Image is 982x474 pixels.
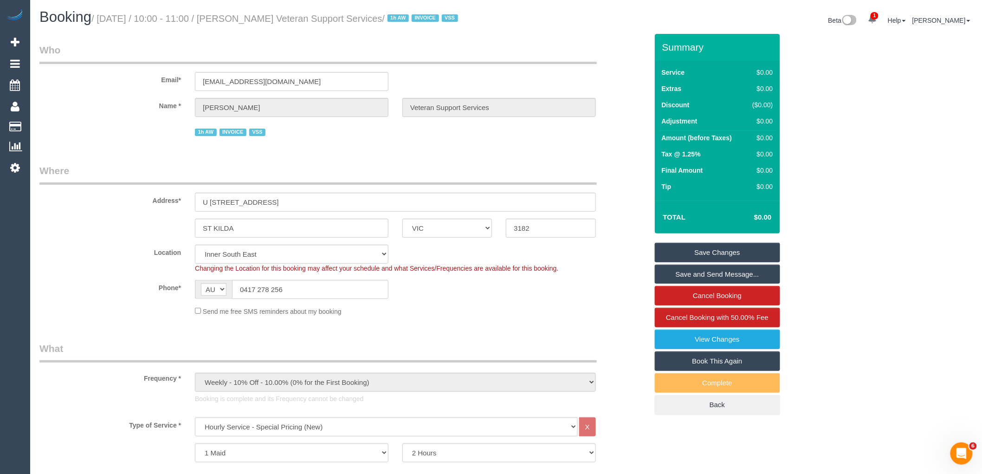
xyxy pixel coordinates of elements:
[666,313,769,321] span: Cancel Booking with 50.00% Fee
[655,395,780,415] a: Back
[195,98,388,117] input: First Name*
[232,280,388,299] input: Phone*
[249,129,265,136] span: VSS
[91,13,461,24] small: / [DATE] / 10:00 - 11:00 / [PERSON_NAME] Veteran Support Services
[749,117,773,126] div: $0.00
[828,17,857,24] a: Beta
[912,17,970,24] a: [PERSON_NAME]
[195,72,388,91] input: Email*
[749,166,773,175] div: $0.00
[32,417,188,430] label: Type of Service *
[655,286,780,305] a: Cancel Booking
[412,14,439,22] span: INVOICE
[388,14,409,22] span: 1h AW
[749,68,773,77] div: $0.00
[662,68,685,77] label: Service
[32,193,188,205] label: Address*
[655,265,780,284] a: Save and Send Message...
[32,370,188,383] label: Frequency *
[442,14,458,22] span: VSS
[662,149,701,159] label: Tax @ 1.25%
[32,280,188,292] label: Phone*
[39,342,597,363] legend: What
[195,129,216,136] span: 1h AW
[32,245,188,257] label: Location
[662,166,703,175] label: Final Amount
[220,129,246,136] span: INVOICE
[863,9,881,30] a: 1
[203,308,342,315] span: Send me free SMS reminders about my booking
[506,219,595,238] input: Post Code*
[749,133,773,143] div: $0.00
[195,219,388,238] input: Suburb*
[195,394,596,403] p: Booking is complete and its Frequency cannot be changed
[6,9,24,22] img: Automaid Logo
[749,84,773,93] div: $0.00
[655,351,780,371] a: Book This Again
[39,43,597,64] legend: Who
[662,100,690,110] label: Discount
[726,214,771,221] h4: $0.00
[195,265,558,272] span: Changing the Location for this booking may affect your schedule and what Services/Frequencies are...
[39,164,597,185] legend: Where
[655,243,780,262] a: Save Changes
[749,149,773,159] div: $0.00
[950,442,973,465] iframe: Intercom live chat
[662,133,732,143] label: Amount (before Taxes)
[663,213,686,221] strong: Total
[841,15,857,27] img: New interface
[39,9,91,25] span: Booking
[402,98,596,117] input: Last Name*
[662,117,698,126] label: Adjustment
[871,12,879,19] span: 1
[32,72,188,84] label: Email*
[749,182,773,191] div: $0.00
[662,182,672,191] label: Tip
[382,13,461,24] span: /
[662,42,775,52] h3: Summary
[888,17,906,24] a: Help
[969,442,977,450] span: 6
[655,308,780,327] a: Cancel Booking with 50.00% Fee
[32,98,188,110] label: Name *
[749,100,773,110] div: ($0.00)
[655,330,780,349] a: View Changes
[662,84,682,93] label: Extras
